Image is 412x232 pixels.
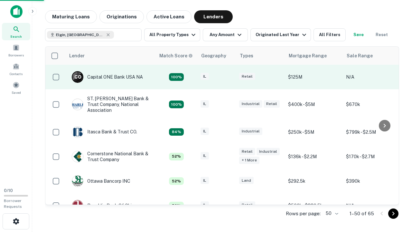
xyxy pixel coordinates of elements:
div: Capital ONE Bank USA NA [72,71,143,83]
h6: Match Score [159,52,192,59]
img: picture [72,200,83,211]
th: Sale Range [343,47,401,65]
div: IL [201,100,209,108]
td: $292.5k [285,169,343,193]
div: Itasca Bank & Trust CO. [72,126,137,138]
div: IL [201,201,209,209]
img: picture [72,99,83,110]
div: Retail [264,100,280,108]
a: Search [2,23,30,40]
div: 50 [323,209,339,218]
button: Originations [99,10,144,23]
span: Search [10,34,22,39]
button: Originated Last Year [250,28,311,41]
div: Retail [239,201,255,209]
div: IL [201,128,209,135]
div: Capitalize uses an advanced AI algorithm to match your search with the best lender. The match sco... [169,153,184,160]
td: $670k [343,89,401,120]
th: Capitalize uses an advanced AI algorithm to match your search with the best lender. The match sco... [155,47,197,65]
div: Originated Last Year [256,31,308,39]
button: Maturing Loans [45,10,97,23]
div: Geography [201,52,226,60]
div: Capitalize uses an advanced AI algorithm to match your search with the best lender. The match sco... [169,128,184,136]
td: N/A [343,65,401,89]
td: $799k - $2.5M [343,120,401,144]
div: Industrial [239,128,262,135]
div: Sale Range [347,52,373,60]
a: Saved [2,79,30,96]
span: Elgin, [GEOGRAPHIC_DATA], [GEOGRAPHIC_DATA] [56,32,104,38]
div: IL [201,177,209,184]
button: Active Loans [146,10,192,23]
div: Capitalize uses an advanced AI algorithm to match your search with the best lender. The match sco... [169,101,184,108]
td: $125M [285,65,343,89]
span: Borrower Requests [4,198,22,209]
p: 1–50 of 65 [350,210,374,217]
img: picture [72,127,83,138]
a: Contacts [2,60,30,78]
div: Cornerstone National Bank & Trust Company [72,151,149,162]
button: Any Amount [203,28,248,41]
th: Lender [65,47,155,65]
div: + 1 more [239,157,259,164]
span: Borrowers [8,53,24,58]
td: $400k - $5M [285,89,343,120]
td: N/A [343,193,401,218]
p: Rows per page: [286,210,321,217]
div: Types [240,52,253,60]
button: Lenders [194,10,233,23]
div: Capitalize uses an advanced AI algorithm to match your search with the best lender. The match sco... [169,202,184,209]
td: $250k - $5M [285,120,343,144]
th: Types [236,47,285,65]
div: Retail [239,148,255,155]
th: Geography [197,47,236,65]
div: Land [239,177,254,184]
div: Capitalize uses an advanced AI algorithm to match your search with the best lender. The match sco... [169,73,184,81]
div: IL [201,73,209,80]
img: picture [72,176,83,187]
img: picture [72,151,83,162]
div: Industrial [257,148,280,155]
div: Capitalize uses an advanced AI algorithm to match your search with the best lender. The match sco... [159,52,193,59]
iframe: Chat Widget [380,180,412,211]
td: $136k - $2.2M [285,144,343,169]
div: Retail [239,73,255,80]
button: All Property Types [144,28,200,41]
img: capitalize-icon.png [10,5,23,18]
td: $390k [343,169,401,193]
span: Saved [12,90,21,95]
div: Industrial [239,100,262,108]
div: Capitalize uses an advanced AI algorithm to match your search with the best lender. The match sco... [169,177,184,185]
button: Save your search to get updates of matches that match your search criteria. [348,28,369,41]
div: Ottawa Bancorp INC [72,175,130,187]
div: Mortgage Range [289,52,327,60]
td: $500k - $880.5k [285,193,343,218]
div: Lender [69,52,85,60]
td: $170k - $2.7M [343,144,401,169]
p: C O [74,74,81,81]
div: IL [201,152,209,159]
th: Mortgage Range [285,47,343,65]
a: Borrowers [2,42,30,59]
span: Contacts [10,71,23,76]
div: Republic Bank Of Chicago [72,200,142,211]
button: Go to next page [388,208,398,219]
button: Reset [371,28,392,41]
div: ST. [PERSON_NAME] Bank & Trust Company, National Association [72,96,149,113]
span: 0 / 10 [4,188,13,193]
button: All Filters [314,28,346,41]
